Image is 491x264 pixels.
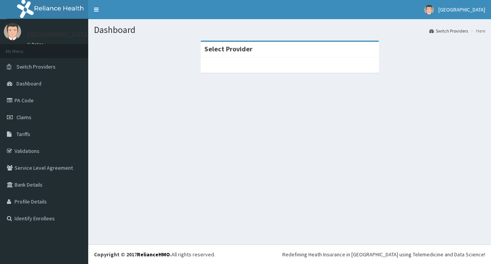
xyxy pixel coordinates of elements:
span: Switch Providers [16,63,56,70]
span: Claims [16,114,31,121]
img: User Image [4,23,21,40]
footer: All rights reserved. [88,244,491,264]
a: RelianceHMO [137,251,170,258]
li: Here [469,28,485,34]
h1: Dashboard [94,25,485,35]
strong: Copyright © 2017 . [94,251,171,258]
span: Tariffs [16,131,30,138]
span: Dashboard [16,80,41,87]
img: User Image [424,5,434,15]
a: Online [27,42,45,47]
div: Redefining Heath Insurance in [GEOGRAPHIC_DATA] using Telemedicine and Data Science! [282,251,485,258]
strong: Select Provider [204,44,252,53]
a: Switch Providers [429,28,468,34]
p: [GEOGRAPHIC_DATA] [27,31,90,38]
span: [GEOGRAPHIC_DATA] [438,6,485,13]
